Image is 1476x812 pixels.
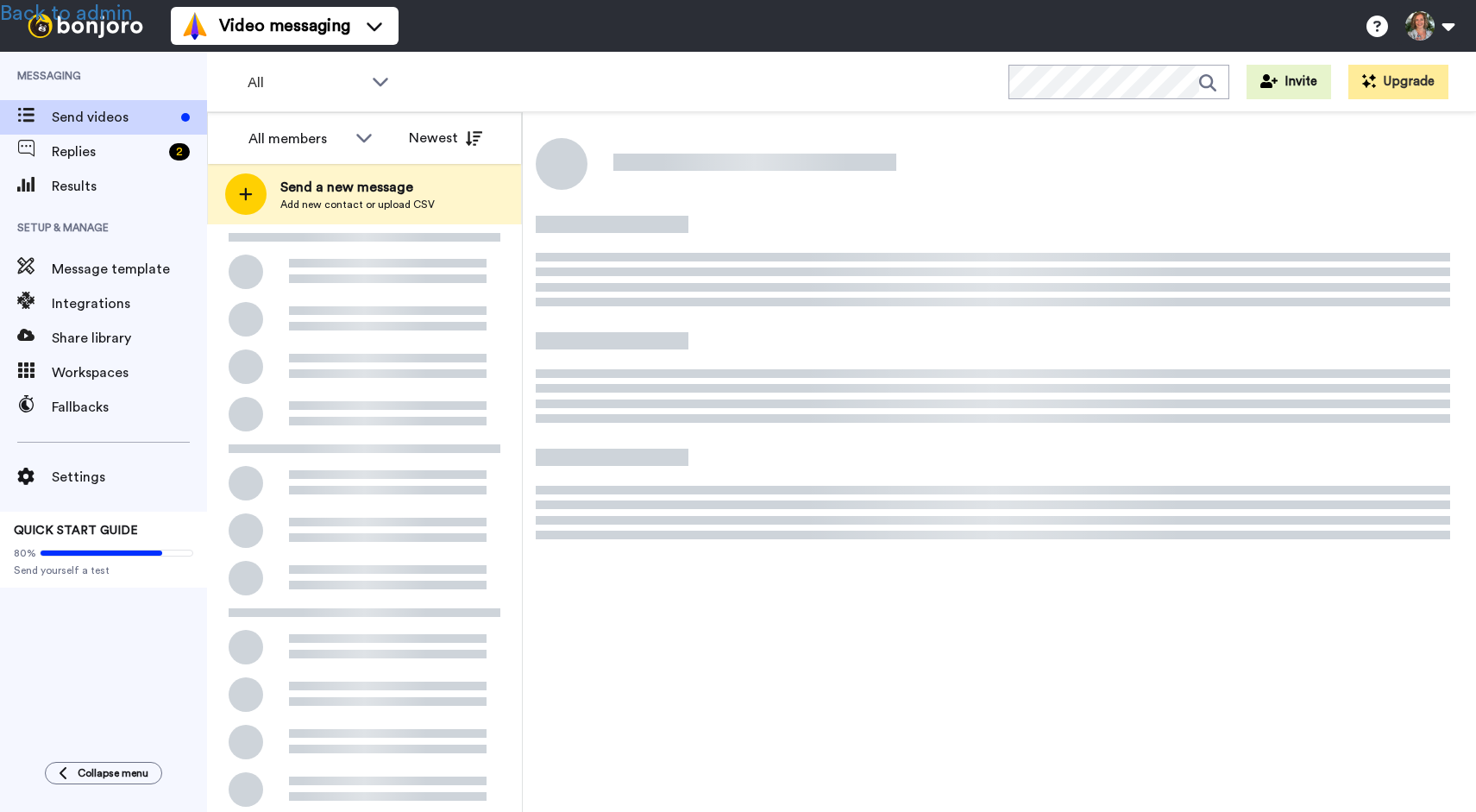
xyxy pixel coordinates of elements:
[52,142,162,162] span: Replies
[78,766,148,780] span: Collapse menu
[1348,65,1448,99] button: Upgrade
[248,72,363,93] span: All
[52,293,207,314] span: Integrations
[52,328,207,349] span: Share library
[219,14,350,38] span: Video messaging
[181,12,209,40] img: vm-color.svg
[52,176,207,197] span: Results
[169,143,190,161] div: 2
[14,525,138,537] span: QUICK START GUIDE
[52,397,207,418] span: Fallbacks
[14,563,193,577] span: Send yourself a test
[280,198,435,211] span: Add new contact or upload CSV
[52,259,207,280] span: Message template
[396,121,495,155] button: Newest
[52,467,207,488] span: Settings
[280,177,435,198] span: Send a new message
[52,362,207,383] span: Workspaces
[45,762,162,784] button: Collapse menu
[52,107,174,128] span: Send videos
[248,129,347,149] div: All members
[1247,65,1331,99] button: Invite
[14,546,36,560] span: 80%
